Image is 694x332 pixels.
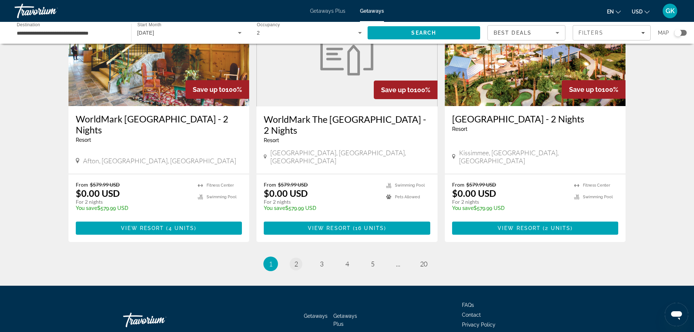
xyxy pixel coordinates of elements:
[452,205,474,211] span: You save
[462,322,495,328] a: Privacy Policy
[76,113,242,135] a: WorldMark [GEOGRAPHIC_DATA] - 2 Nights
[294,260,298,268] span: 2
[76,222,242,235] button: View Resort(4 units)
[264,114,430,136] a: WorldMark The [GEOGRAPHIC_DATA] - 2 Nights
[264,222,430,235] button: View Resort(16 units)
[76,188,120,199] p: $0.00 USD
[83,157,236,165] span: Afton, [GEOGRAPHIC_DATA], [GEOGRAPHIC_DATA]
[666,7,675,15] span: GK
[257,23,280,27] span: Occupancy
[76,199,191,205] p: For 2 nights
[452,205,567,211] p: $579.99 USD
[308,225,351,231] span: View Resort
[137,30,154,36] span: [DATE]
[583,183,610,188] span: Fitness Center
[660,3,679,19] button: User Menu
[360,8,384,14] a: Getaways
[264,199,379,205] p: For 2 nights
[466,181,496,188] span: $579.99 USD
[90,181,120,188] span: $579.99 USD
[264,205,285,211] span: You save
[17,29,122,38] input: Select destination
[333,313,357,327] a: Getaways Plus
[76,137,91,143] span: Resort
[270,149,430,165] span: [GEOGRAPHIC_DATA], [GEOGRAPHIC_DATA], [GEOGRAPHIC_DATA]
[583,195,613,199] span: Swimming Pool
[498,225,541,231] span: View Resort
[264,137,279,143] span: Resort
[207,195,236,199] span: Swimming Pool
[76,205,97,211] span: You save
[396,260,400,268] span: ...
[452,188,496,199] p: $0.00 USD
[569,86,602,93] span: Save up to
[395,183,425,188] span: Swimming Pool
[264,188,308,199] p: $0.00 USD
[541,225,573,231] span: ( )
[264,205,379,211] p: $579.99 USD
[269,260,272,268] span: 1
[76,181,88,188] span: From
[310,8,345,14] a: Getaways Plus
[121,225,164,231] span: View Resort
[452,222,619,235] button: View Resort(2 units)
[665,303,688,326] iframe: Button to launch messaging window
[420,260,427,268] span: 20
[381,86,414,94] span: Save up to
[452,181,464,188] span: From
[355,225,384,231] span: 16 units
[304,313,328,319] a: Getaways
[562,80,626,99] div: 100%
[452,126,467,132] span: Resort
[411,30,436,36] span: Search
[374,81,438,99] div: 100%
[607,9,614,15] span: en
[193,86,226,93] span: Save up to
[545,225,571,231] span: 2 units
[573,25,651,40] button: Filters
[368,26,481,39] button: Search
[632,9,643,15] span: USD
[351,225,386,231] span: ( )
[316,21,378,75] img: WorldMark The Plaza Resort and Spa - 2 Nights
[459,149,618,165] span: Kissimmee, [GEOGRAPHIC_DATA], [GEOGRAPHIC_DATA]
[579,30,603,36] span: Filters
[137,23,161,27] span: Start Month
[169,225,195,231] span: 4 units
[17,22,40,27] span: Destination
[207,183,234,188] span: Fitness Center
[462,302,474,308] a: FAQs
[123,309,196,331] a: Go Home
[15,1,87,20] a: Travorium
[76,205,191,211] p: $579.99 USD
[345,260,349,268] span: 4
[494,28,559,37] mat-select: Sort by
[462,312,481,318] a: Contact
[320,260,324,268] span: 3
[632,6,650,17] button: Change currency
[452,113,619,124] a: [GEOGRAPHIC_DATA] - 2 Nights
[452,199,567,205] p: For 2 nights
[264,181,276,188] span: From
[185,80,249,99] div: 100%
[257,30,260,36] span: 2
[371,260,375,268] span: 5
[658,28,669,38] span: Map
[278,181,308,188] span: $579.99 USD
[607,6,621,17] button: Change language
[164,225,196,231] span: ( )
[395,195,420,199] span: Pets Allowed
